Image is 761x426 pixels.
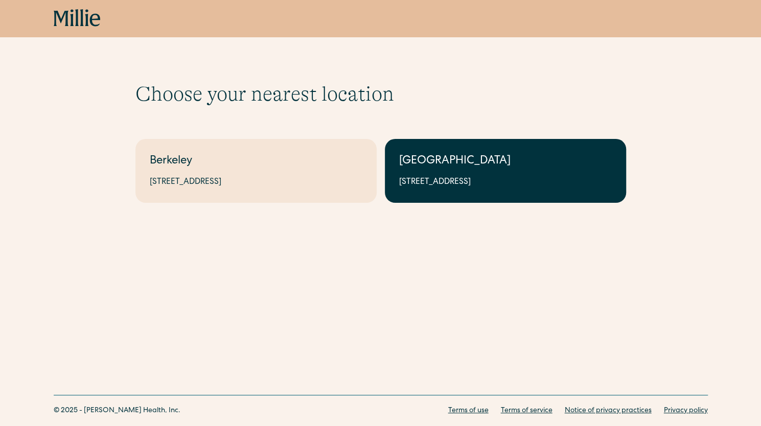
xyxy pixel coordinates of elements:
[135,139,377,203] a: Berkeley[STREET_ADDRESS]
[501,406,552,416] a: Terms of service
[448,406,489,416] a: Terms of use
[399,176,612,188] div: [STREET_ADDRESS]
[54,406,180,416] div: © 2025 - [PERSON_NAME] Health, Inc.
[385,139,626,203] a: [GEOGRAPHIC_DATA][STREET_ADDRESS]
[565,406,652,416] a: Notice of privacy practices
[150,153,362,170] div: Berkeley
[150,176,362,188] div: [STREET_ADDRESS]
[664,406,708,416] a: Privacy policy
[135,82,626,106] h1: Choose your nearest location
[399,153,612,170] div: [GEOGRAPHIC_DATA]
